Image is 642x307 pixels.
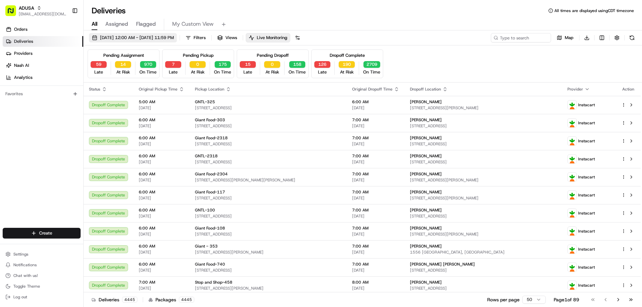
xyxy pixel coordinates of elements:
button: 175 [215,61,231,68]
button: 158 [289,61,305,68]
span: [STREET_ADDRESS] [410,159,556,165]
span: [DATE] [352,105,399,111]
span: 6:00 AM [139,171,184,177]
button: 970 [140,61,156,68]
span: [STREET_ADDRESS] [195,159,341,165]
span: [STREET_ADDRESS] [195,195,341,201]
button: ADUSA[EMAIL_ADDRESS][DOMAIN_NAME] [3,3,69,19]
div: Pending Assignment [103,52,144,58]
span: [DATE] [139,177,184,183]
span: Giant Food-2304 [195,171,228,177]
span: GNTL-2318 [195,153,218,159]
img: 1736555255976-a54dd68f-1ca7-489b-9aae-adbdc363a1c4 [7,64,19,76]
span: All [92,20,97,28]
span: Settings [13,252,28,257]
button: 2709 [363,61,380,68]
img: Nash [7,7,20,20]
button: ADUSA [19,5,34,11]
span: On Time [139,69,156,75]
span: [DATE] [139,195,184,201]
span: [STREET_ADDRESS][PERSON_NAME] [410,195,556,201]
span: [DATE] [139,159,184,165]
span: Late [243,69,252,75]
span: [STREET_ADDRESS][PERSON_NAME] [410,177,556,183]
span: Deliveries [14,38,33,44]
span: 5:00 AM [139,99,184,105]
span: [STREET_ADDRESS] [195,105,341,111]
span: Knowledge Base [13,97,51,104]
a: 📗Knowledge Base [4,94,54,106]
span: 1556 [GEOGRAPHIC_DATA], [GEOGRAPHIC_DATA] [410,250,556,255]
span: 8:00 AM [352,280,399,285]
span: [STREET_ADDRESS][PERSON_NAME] [195,250,341,255]
span: [STREET_ADDRESS] [410,213,556,219]
img: profile_instacart_ahold_partner.png [568,227,576,236]
span: [PERSON_NAME] [410,153,442,159]
span: Instacart [578,174,595,180]
span: API Documentation [63,97,107,104]
button: Map [554,33,576,42]
span: 6:00 AM [139,189,184,195]
span: [DATE] [139,123,184,129]
span: Map [565,35,573,41]
span: [PERSON_NAME] [410,280,442,285]
span: [DATE] [139,141,184,147]
span: Late [94,69,103,75]
span: Late [318,69,327,75]
button: Toggle Theme [3,282,81,291]
a: 💻API Documentation [54,94,110,106]
img: profile_instacart_ahold_partner.png [568,263,576,272]
span: [DATE] [139,268,184,273]
p: Rows per page [487,296,520,303]
div: 💻 [57,98,62,103]
img: profile_instacart_ahold_partner.png [568,173,576,181]
img: profile_instacart_ahold_partner.png [568,245,576,254]
span: [DATE] [352,250,399,255]
span: [STREET_ADDRESS] [410,123,556,129]
span: [PERSON_NAME] [410,225,442,231]
button: [EMAIL_ADDRESS][DOMAIN_NAME] [19,11,67,17]
h1: Deliveries [92,5,126,16]
a: Deliveries [3,36,83,47]
span: [STREET_ADDRESS] [195,141,341,147]
img: profile_instacart_ahold_partner.png [568,209,576,217]
input: Clear [17,43,110,50]
div: Page 1 of 89 [554,296,579,303]
span: Giant Food-303 [195,117,225,123]
span: Instacart [578,283,595,288]
button: Filters [183,33,209,42]
span: 7:00 AM [352,225,399,231]
button: Views [214,33,240,42]
div: We're available if you need us! [23,70,85,76]
div: Packages [148,296,194,303]
div: Favorites [3,89,81,99]
span: Assigned [105,20,128,28]
span: Views [225,35,237,41]
span: Analytics [14,74,32,81]
span: Filters [194,35,206,41]
span: All times are displayed using CDT timezone [554,8,634,13]
span: Orders [14,26,27,32]
span: At Risk [191,69,205,75]
span: [STREET_ADDRESS] [410,286,556,291]
span: On Time [363,69,380,75]
button: Notifications [3,260,81,270]
span: [DATE] [352,268,399,273]
button: 0 [264,61,280,68]
span: [PERSON_NAME] [410,117,442,123]
span: Create [39,230,52,236]
span: [STREET_ADDRESS][PERSON_NAME] [195,286,341,291]
span: Status [89,87,100,92]
button: 14 [115,61,131,68]
button: Live Monitoring [246,33,290,42]
span: [DATE] [352,195,399,201]
span: 6:00 AM [139,225,184,231]
span: Instacart [578,228,595,234]
span: Instacart [578,120,595,126]
span: Instacart [578,210,595,216]
button: 190 [339,61,355,68]
span: Giant Food-2318 [195,135,228,141]
div: Pending Dropoff [257,52,289,58]
button: Create [3,228,81,239]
